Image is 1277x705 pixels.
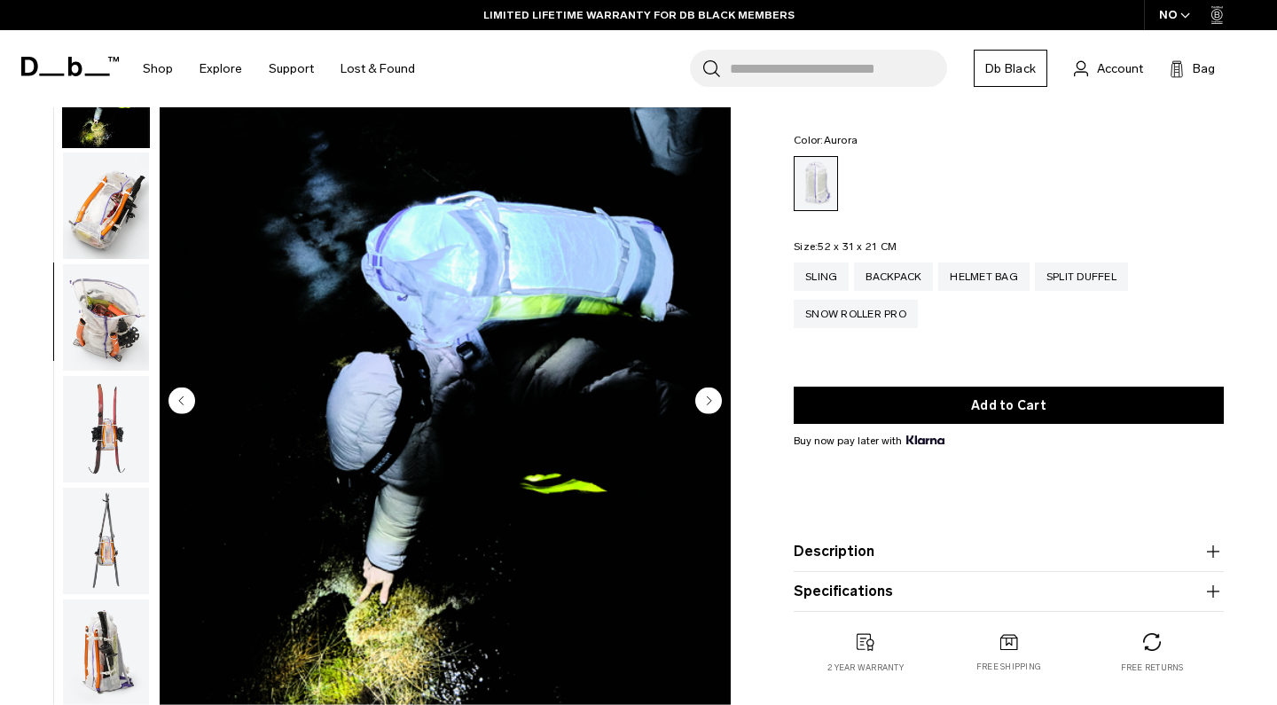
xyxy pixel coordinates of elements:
[1170,58,1215,79] button: Bag
[63,376,149,482] img: Weigh_Lighter_Backpack_25L_8.png
[62,263,150,372] button: Weigh_Lighter_Backpack_25L_7.png
[483,7,795,23] a: LIMITED LIFETIME WARRANTY FOR DB BLACK MEMBERS
[827,662,904,674] p: 2 year warranty
[976,661,1041,673] p: Free shipping
[818,240,897,253] span: 52 x 31 x 21 CM
[794,262,849,291] a: Sling
[794,135,858,145] legend: Color:
[62,152,150,260] button: Weigh_Lighter_Backpack_25L_6.png
[1121,662,1184,674] p: Free returns
[974,50,1047,87] a: Db Black
[794,241,897,252] legend: Size:
[824,134,858,146] span: Aurora
[695,387,722,417] button: Next slide
[269,37,314,100] a: Support
[200,37,242,100] a: Explore
[168,387,195,417] button: Previous slide
[63,264,149,371] img: Weigh_Lighter_Backpack_25L_7.png
[1097,59,1143,78] span: Account
[63,488,149,594] img: Weigh_Lighter_Backpack_25L_9.png
[794,156,838,211] a: Aurora
[854,262,933,291] a: Backpack
[62,487,150,595] button: Weigh_Lighter_Backpack_25L_9.png
[794,433,944,449] span: Buy now pay later with
[938,262,1030,291] a: Helmet Bag
[794,581,1224,602] button: Specifications
[794,387,1224,424] button: Add to Cart
[906,435,944,444] img: {"height" => 20, "alt" => "Klarna"}
[794,541,1224,562] button: Description
[794,300,918,328] a: Snow Roller Pro
[143,37,173,100] a: Shop
[1193,59,1215,78] span: Bag
[1035,262,1128,291] a: Split Duffel
[63,153,149,259] img: Weigh_Lighter_Backpack_25L_6.png
[341,37,415,100] a: Lost & Found
[1074,58,1143,79] a: Account
[129,30,428,107] nav: Main Navigation
[62,375,150,483] button: Weigh_Lighter_Backpack_25L_8.png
